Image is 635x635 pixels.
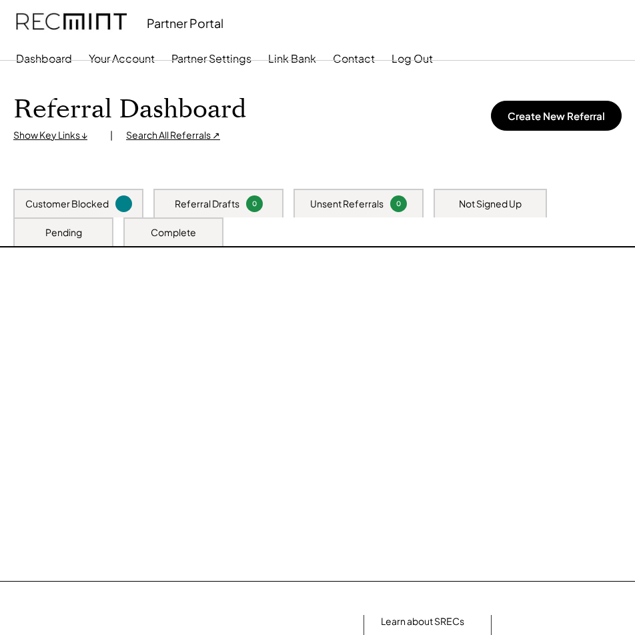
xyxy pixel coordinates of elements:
button: Contact [333,45,375,72]
div: Show Key Links ↓ [13,129,97,142]
div: Referral Drafts [175,197,239,211]
div: 0 [392,199,405,209]
div: Search All Referrals ↗ [126,129,220,142]
button: Link Bank [268,45,316,72]
a: Learn about SRECs [381,615,464,628]
div: Customer Blocked [25,197,109,211]
button: Create New Referral [491,101,622,131]
button: Dashboard [16,45,72,72]
button: Your Account [89,45,155,72]
div: Unsent Referrals [310,197,384,211]
div: Partner Portal [147,15,223,31]
h1: Referral Dashboard [13,94,246,125]
div: Complete [151,226,196,239]
div: Not Signed Up [459,197,522,211]
button: Partner Settings [171,45,251,72]
div: Pending [45,226,82,239]
div: 0 [248,199,261,209]
div: | [110,129,113,142]
button: Log Out [392,45,433,72]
